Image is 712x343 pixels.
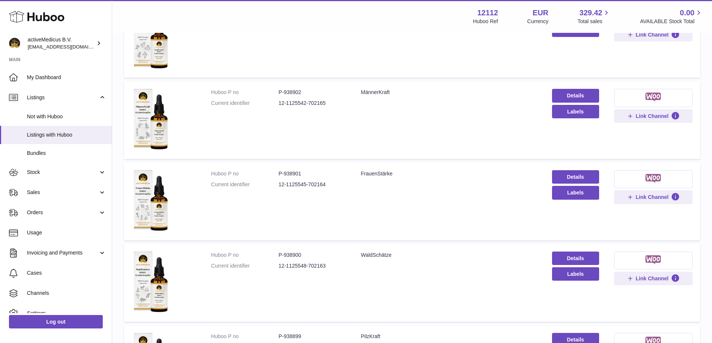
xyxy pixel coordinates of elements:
[552,89,599,102] a: Details
[552,267,599,281] button: Labels
[27,74,106,81] span: My Dashboard
[552,186,599,199] button: Labels
[132,8,169,69] img: JungBrunnen
[211,181,278,188] dt: Current identifier
[211,333,278,340] dt: Huboo P no
[132,170,169,231] img: FrauenStärke
[211,89,278,96] dt: Huboo P no
[645,174,661,183] img: woocommerce-small.png
[645,255,661,264] img: woocommerce-small.png
[278,333,346,340] dd: P-938899
[636,113,669,119] span: Link Channel
[27,131,106,138] span: Listings with Huboo
[278,170,346,177] dd: P-938901
[577,18,611,25] span: Total sales
[552,252,599,265] a: Details
[579,8,602,18] span: 329.42
[278,181,346,188] dd: 12-1125545-702164
[645,93,661,102] img: woocommerce-small.png
[361,252,537,259] div: WaldSchätze
[9,38,20,49] img: internalAdmin-12112@internal.huboo.com
[132,252,169,312] img: WaldSchätze
[27,209,98,216] span: Orders
[527,18,549,25] div: Currency
[533,8,548,18] strong: EUR
[27,113,106,120] span: Not with Huboo
[361,170,537,177] div: FrauenStärke
[477,8,498,18] strong: 12112
[211,170,278,177] dt: Huboo P no
[473,18,498,25] div: Huboo Ref
[27,150,106,157] span: Bundles
[27,310,106,317] span: Settings
[28,36,95,50] div: activeMedicus B.V.
[278,100,346,107] dd: 12-1125542-702165
[27,290,106,297] span: Channels
[278,252,346,259] dd: P-938900
[636,194,669,200] span: Link Channel
[132,89,169,150] img: MännerKraft
[211,100,278,107] dt: Current identifier
[680,8,694,18] span: 0.00
[577,8,611,25] a: 329.42 Total sales
[614,28,693,41] button: Link Channel
[278,89,346,96] dd: P-938902
[28,44,110,50] span: [EMAIL_ADDRESS][DOMAIN_NAME]
[640,18,703,25] span: AVAILABLE Stock Total
[361,333,537,340] div: PilzKraft
[278,262,346,269] dd: 12-1125548-702163
[27,269,106,277] span: Cases
[361,89,537,96] div: MännerKraft
[27,189,98,196] span: Sales
[614,109,693,123] button: Link Channel
[636,275,669,282] span: Link Channel
[552,105,599,118] button: Labels
[636,31,669,38] span: Link Channel
[614,272,693,285] button: Link Channel
[614,190,693,204] button: Link Channel
[9,315,103,328] a: Log out
[640,8,703,25] a: 0.00 AVAILABLE Stock Total
[27,169,98,176] span: Stock
[27,229,106,236] span: Usage
[211,252,278,259] dt: Huboo P no
[552,170,599,184] a: Details
[211,262,278,269] dt: Current identifier
[27,94,98,101] span: Listings
[27,249,98,256] span: Invoicing and Payments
